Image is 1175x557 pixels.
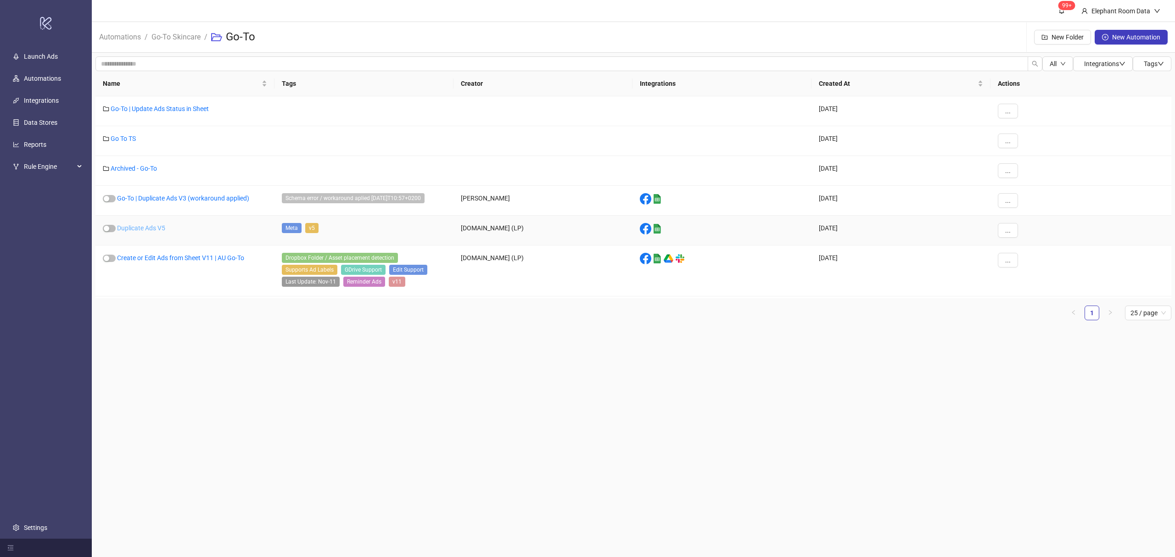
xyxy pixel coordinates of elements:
[24,524,47,531] a: Settings
[1005,227,1011,234] span: ...
[1005,107,1011,115] span: ...
[226,30,255,45] h3: Go-To
[453,245,632,296] div: [DOMAIN_NAME] (LP)
[453,186,632,216] div: [PERSON_NAME]
[13,163,19,170] span: fork
[24,53,58,60] a: Launch Ads
[282,277,340,287] span: Last Update: Nov-11
[389,277,405,287] span: v11
[103,78,260,89] span: Name
[1060,61,1066,67] span: down
[1158,61,1164,67] span: down
[811,156,990,186] div: [DATE]
[1032,61,1038,67] span: search
[7,545,14,551] span: menu-fold
[1102,34,1108,40] span: plus-circle
[150,31,202,41] a: Go-To Skincare
[24,97,59,104] a: Integrations
[1066,306,1081,320] li: Previous Page
[305,223,319,233] span: v5
[1050,60,1057,67] span: All
[1085,306,1099,320] a: 1
[998,223,1018,238] button: ...
[282,193,425,203] span: Schema error / workaround aplied 2024-08-27T10:57+0200
[990,71,1171,96] th: Actions
[1058,7,1065,14] span: bell
[1144,60,1164,67] span: Tags
[811,96,990,126] div: [DATE]
[1042,56,1073,71] button: Alldown
[117,195,249,202] a: Go-To | Duplicate Ads V3 (workaround applied)
[1154,8,1160,14] span: down
[1119,61,1125,67] span: down
[111,165,157,172] a: Archived - Go-To
[282,265,337,275] span: Supports Ad Labels
[103,106,109,112] span: folder
[998,253,1018,267] button: ...
[1005,137,1011,145] span: ...
[111,135,136,142] a: Go To TS
[819,78,976,89] span: Created At
[1066,306,1081,320] button: left
[1103,306,1118,320] button: right
[1005,197,1011,204] span: ...
[1095,30,1168,45] button: New Automation
[1088,6,1154,16] div: Elephant Room Data
[1133,56,1171,71] button: Tagsdown
[97,31,143,41] a: Automations
[117,254,244,262] a: Create or Edit Ads from Sheet V11 | AU Go-To
[998,134,1018,148] button: ...
[24,75,61,82] a: Automations
[1005,167,1011,174] span: ...
[1005,256,1011,264] span: ...
[811,216,990,245] div: [DATE]
[811,245,990,296] div: [DATE]
[24,141,46,148] a: Reports
[274,71,453,96] th: Tags
[811,186,990,216] div: [DATE]
[282,223,302,233] span: Meta
[1103,306,1118,320] li: Next Page
[111,105,209,112] a: Go-To | Update Ads Status in Sheet
[998,163,1018,178] button: ...
[1084,60,1125,67] span: Integrations
[24,119,57,126] a: Data Stores
[103,165,109,172] span: folder
[145,22,148,52] li: /
[453,216,632,245] div: [DOMAIN_NAME] (LP)
[117,224,165,232] a: Duplicate Ads V5
[341,265,386,275] span: GDrive Support
[1034,30,1091,45] button: New Folder
[998,104,1018,118] button: ...
[95,71,274,96] th: Name
[1071,310,1076,315] span: left
[632,71,811,96] th: Integrations
[811,71,990,96] th: Created At
[998,193,1018,208] button: ...
[24,157,74,176] span: Rule Engine
[453,71,632,96] th: Creator
[282,253,398,263] span: Dropbox Folder / Asset placement detection
[1125,306,1171,320] div: Page Size
[1130,306,1166,320] span: 25 / page
[811,126,990,156] div: [DATE]
[103,135,109,142] span: folder
[1052,33,1084,41] span: New Folder
[1058,1,1075,10] sup: 1645
[389,265,427,275] span: Edit Support
[1112,33,1160,41] span: New Automation
[1073,56,1133,71] button: Integrationsdown
[343,277,385,287] span: Reminder Ads
[204,22,207,52] li: /
[211,32,222,43] span: folder-open
[1041,34,1048,40] span: folder-add
[1081,8,1088,14] span: user
[1108,310,1113,315] span: right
